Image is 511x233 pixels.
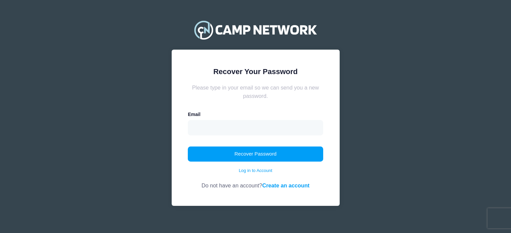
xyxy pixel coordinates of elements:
div: Recover Your Password [188,66,323,77]
a: Create an account [262,182,309,188]
div: Please type in your email so we can send you a new password. [188,83,323,100]
div: Do not have an account? [188,174,323,189]
label: Email [188,111,200,118]
a: Log in to Account [239,167,272,174]
img: Camp Network [191,16,320,43]
button: Recover Password [188,147,323,162]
